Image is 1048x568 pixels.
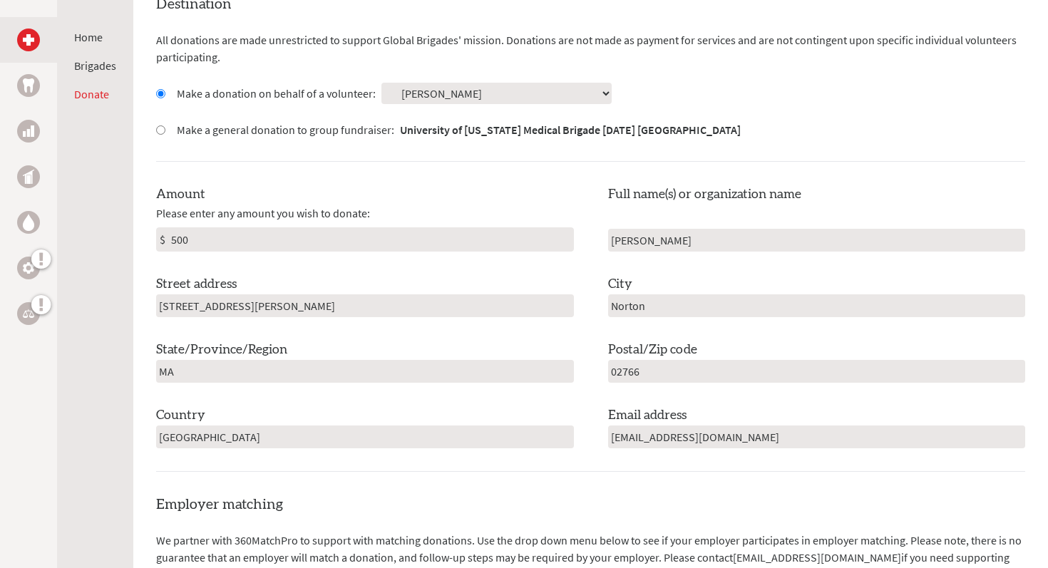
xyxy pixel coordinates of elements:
input: Enter Amount [168,228,573,251]
span: Please enter any amount you wish to donate: [156,205,370,222]
li: Home [74,29,116,46]
input: email@example.com [608,425,1026,448]
a: Home [74,30,103,44]
label: City [608,274,632,294]
p: All donations are made unrestricted to support Global Brigades' mission. Donations are not made a... [156,31,1025,66]
label: Country [156,406,205,425]
input: Your name [608,229,1026,252]
img: Engineering [23,262,34,274]
input: Postal/Zip code [608,360,1026,383]
img: Public Health [23,170,34,184]
label: Postal/Zip code [608,340,697,360]
img: Dental [23,78,34,92]
img: Legal Empowerment [23,309,34,318]
input: Your address [156,294,574,317]
h4: Employer matching [156,495,1025,515]
li: Donate [74,86,116,103]
img: Medical [23,34,34,46]
label: Amount [156,185,205,205]
label: Make a general donation to group fundraiser: [177,121,741,138]
label: State/Province/Region [156,340,287,360]
input: Country [156,425,574,448]
label: Make a donation on behalf of a volunteer: [177,85,376,102]
label: Full name(s) or organization name [608,185,801,205]
li: Brigades [74,57,116,74]
div: $ [157,228,168,251]
img: Business [23,125,34,137]
strong: University of [US_STATE] Medical Brigade [DATE] [GEOGRAPHIC_DATA] [400,123,741,137]
a: Engineering [17,257,40,279]
a: Medical [17,29,40,51]
a: Water [17,211,40,234]
a: [EMAIL_ADDRESS][DOMAIN_NAME] [733,550,901,564]
a: Business [17,120,40,143]
img: Water [23,214,34,230]
label: Email address [608,406,687,425]
input: State/Province/Region [156,360,574,383]
a: Public Health [17,165,40,188]
a: Donate [74,87,109,101]
input: City [608,294,1026,317]
a: Brigades [74,58,116,73]
a: Legal Empowerment [17,302,40,325]
label: Street address [156,274,237,294]
a: Dental [17,74,40,97]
